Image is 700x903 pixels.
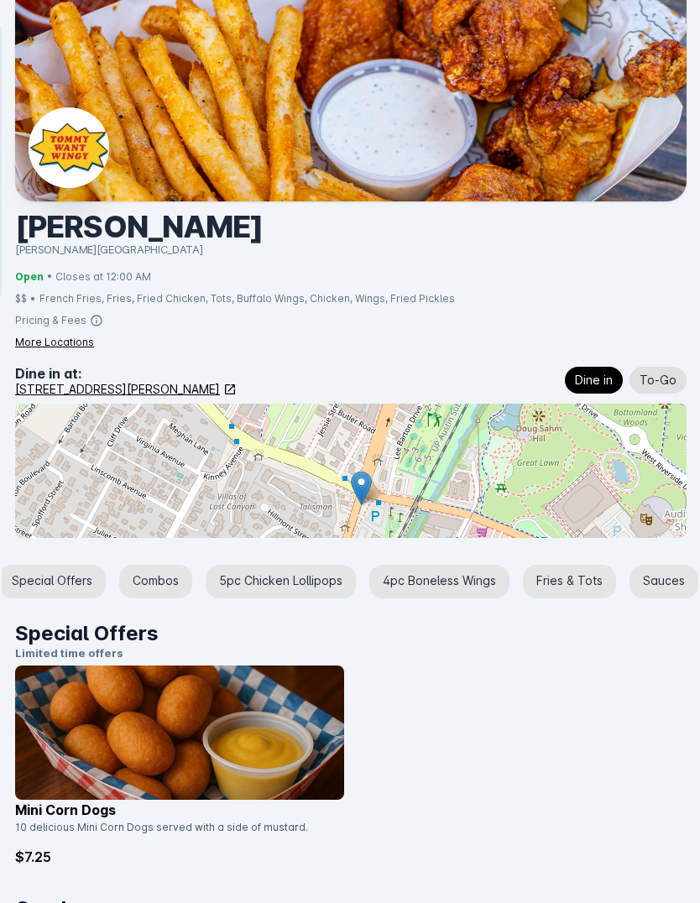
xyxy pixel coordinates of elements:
mat-chip-listbox: Fulfillment [565,363,687,397]
div: [PERSON_NAME] [2,208,700,246]
div: • [30,291,36,306]
span: Open [15,269,44,284]
p: Limited time offers [15,645,687,662]
div: Sauces [629,565,698,598]
p: $7.25 [15,847,344,867]
div: $$ [15,291,27,306]
div: Pricing & Fees [15,313,86,328]
img: Marker [351,471,372,505]
p: Mini Corn Dogs [15,800,344,820]
div: [STREET_ADDRESS][PERSON_NAME] [15,380,220,398]
h1: Special Offers [15,619,687,649]
span: To-Go [640,370,676,390]
div: Dine in at: [15,363,237,384]
div: 4pc Boneless Wings [369,565,509,598]
img: Business Logo [29,107,109,188]
div: Fries & Tots [523,565,616,598]
div: 10 delicious Mini Corn Dogs served with a side of mustard. [15,820,334,847]
span: • Closes at 12:00 AM [47,269,151,284]
div: More Locations [15,335,94,350]
div: Combos [119,565,192,598]
span: Dine in [575,370,613,390]
div: French Fries, Fries, Fried Chicken, Tots, Buffalo Wings, Chicken, Wings, Fried Pickles [39,291,455,306]
div: [PERSON_NAME][GEOGRAPHIC_DATA] [15,243,700,256]
img: catalog item [15,666,344,800]
div: 5pc Chicken Lollipops [206,565,356,598]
